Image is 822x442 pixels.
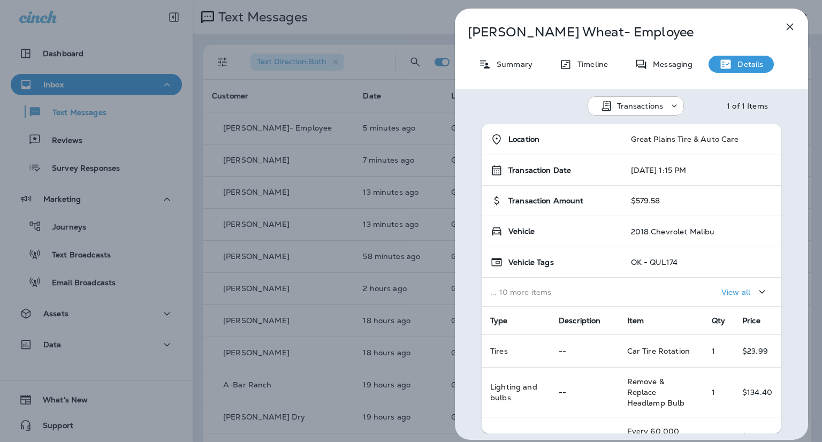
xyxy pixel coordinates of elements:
p: Summary [491,60,532,68]
span: Transaction Amount [508,196,584,205]
p: $23.99 [742,347,773,355]
p: -- [559,388,610,397]
span: Description [559,316,601,325]
p: Timeline [572,60,608,68]
span: 1 [712,387,715,397]
span: Qty [712,316,725,325]
p: -- [559,432,610,441]
button: View all [717,282,773,302]
span: Tires [490,346,508,356]
span: 1 [712,346,715,356]
p: Transactions [617,102,664,110]
td: [DATE] 1:15 PM [622,155,782,186]
span: Vehicle Tags [508,258,554,267]
p: Messaging [648,60,692,68]
td: $579.58 [622,186,782,216]
span: Vehicle [508,227,535,236]
span: Location [508,135,539,144]
span: Transaction Date [508,166,571,175]
span: Remove & Replace Headlamp Bulb [627,377,685,408]
td: Great Plains Tire & Auto Care [622,124,782,155]
span: Ignition [490,432,518,441]
span: Item [627,316,644,325]
div: 1 of 1 Items [727,102,768,110]
p: $223.71 [742,432,773,441]
p: 2018 Chevrolet Malibu [631,227,715,236]
p: Details [732,60,763,68]
span: Lighting and bulbs [490,382,537,402]
p: -- [559,347,610,355]
p: ... 10 more items [490,288,614,296]
p: [PERSON_NAME] Wheat- Employee [468,25,760,40]
p: View all [721,288,750,296]
span: Type [490,316,508,325]
span: 1 [712,432,715,441]
span: Price [742,316,760,325]
p: $134.40 [742,388,773,397]
p: OK - QUL174 [631,258,678,266]
span: Car Tire Rotation [627,346,690,356]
